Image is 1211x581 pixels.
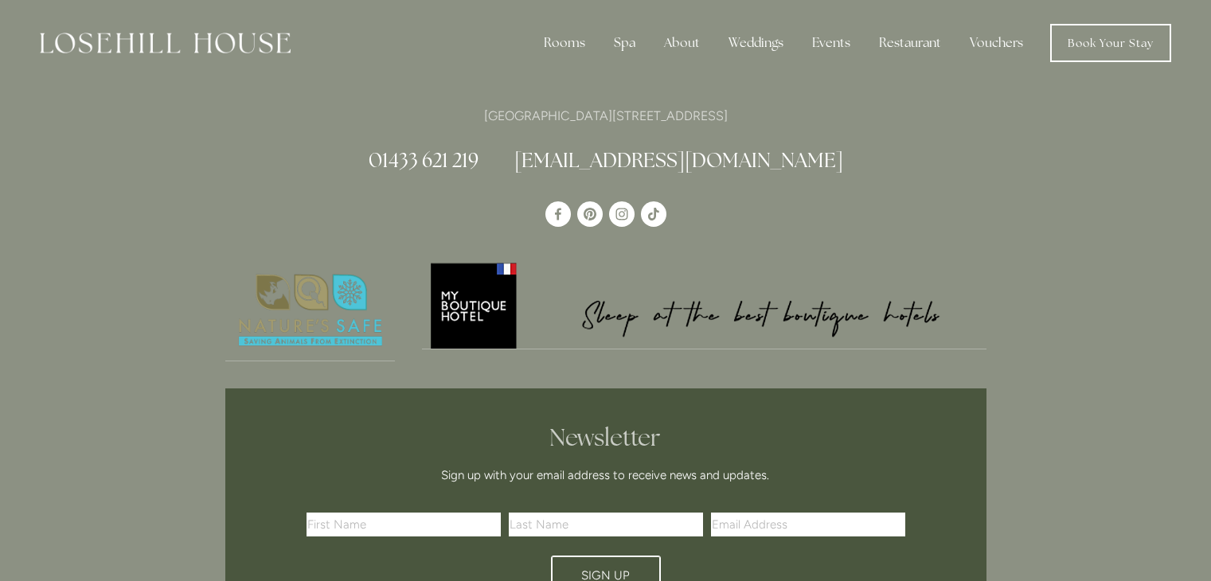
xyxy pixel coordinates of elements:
a: Nature's Safe - Logo [225,260,396,361]
p: [GEOGRAPHIC_DATA][STREET_ADDRESS] [225,105,986,127]
a: Book Your Stay [1050,24,1171,62]
input: First Name [307,513,501,536]
input: Email Address [711,513,905,536]
a: Vouchers [957,27,1036,59]
a: Losehill House Hotel & Spa [545,201,571,227]
img: Nature's Safe - Logo [225,260,396,361]
a: TikTok [641,201,666,227]
a: Instagram [609,201,635,227]
div: Events [799,27,863,59]
a: 01433 621 219 [369,147,479,173]
a: Pinterest [577,201,603,227]
input: Last Name [509,513,703,536]
a: My Boutique Hotel - Logo [422,260,986,349]
div: About [651,27,713,59]
div: Weddings [716,27,796,59]
div: Restaurant [866,27,954,59]
p: Sign up with your email address to receive news and updates. [312,466,900,485]
div: Spa [601,27,648,59]
img: Losehill House [40,33,291,53]
a: [EMAIL_ADDRESS][DOMAIN_NAME] [514,147,843,173]
img: My Boutique Hotel - Logo [422,260,986,349]
div: Rooms [531,27,598,59]
h2: Newsletter [312,423,900,452]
